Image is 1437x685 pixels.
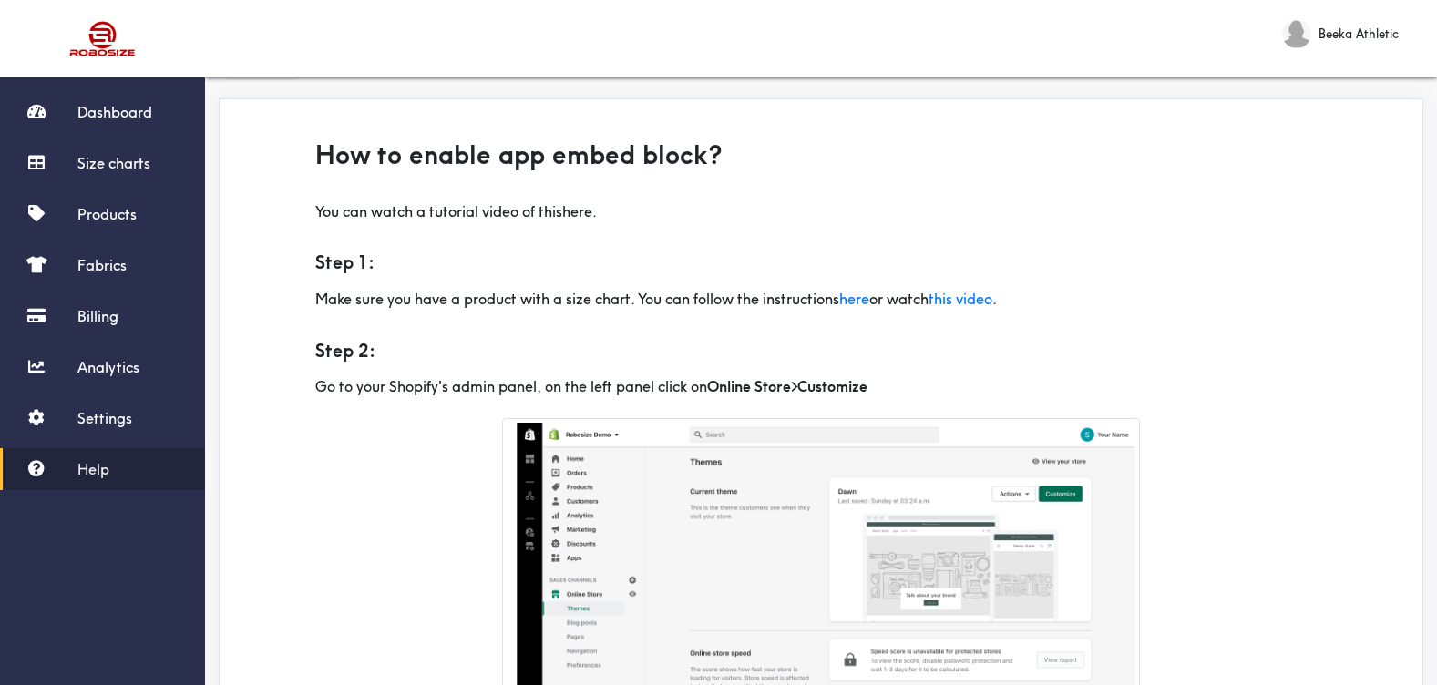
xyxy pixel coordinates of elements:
span: Products [77,205,137,223]
p: Go to your Shopify's admin panel, on the left panel click on > [315,370,1327,396]
h5: Step 1: [315,228,1327,275]
span: Size charts [77,154,150,172]
a: this video [929,290,992,308]
a: here [562,202,592,220]
h5: Step 2: [315,316,1327,363]
span: Settings [77,409,132,427]
span: Help [77,460,109,478]
span: Dashboard [77,103,152,121]
span: Beeka Athletic [1319,24,1399,44]
b: Online Store [707,377,791,395]
p: Make sure you have a product with a size chart. You can follow the instructions or watch . [315,282,1327,309]
h3: How to enable app embed block? [315,138,1327,173]
img: Robosize [35,14,171,64]
b: Customize [797,377,867,395]
img: Beeka Athletic [1282,19,1311,48]
span: Analytics [77,358,139,376]
a: here [839,290,869,308]
p: You can watch a tutorial video of this . [315,195,1327,221]
span: Fabrics [77,256,127,274]
span: Billing [77,307,118,325]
